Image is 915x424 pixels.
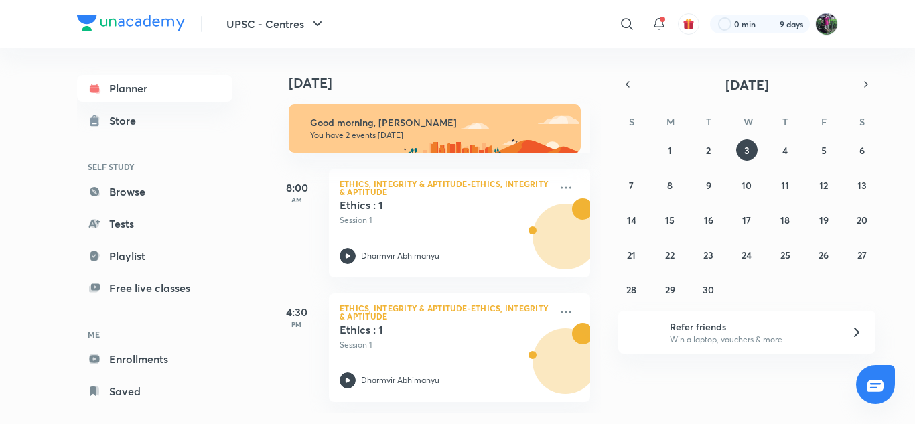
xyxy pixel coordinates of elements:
[77,15,185,34] a: Company Logo
[270,304,324,320] h5: 4:30
[698,139,719,161] button: September 2, 2025
[851,244,873,265] button: September 27, 2025
[706,115,711,128] abbr: Tuesday
[629,115,634,128] abbr: Sunday
[668,144,672,157] abbr: September 1, 2025
[857,179,867,192] abbr: September 13, 2025
[704,214,713,226] abbr: September 16, 2025
[698,244,719,265] button: September 23, 2025
[77,346,232,372] a: Enrollments
[77,210,232,237] a: Tests
[819,179,828,192] abbr: September 12, 2025
[736,139,758,161] button: September 3, 2025
[270,196,324,204] p: AM
[109,113,144,129] div: Store
[666,115,675,128] abbr: Monday
[659,209,681,230] button: September 15, 2025
[706,144,711,157] abbr: September 2, 2025
[621,209,642,230] button: September 14, 2025
[819,214,829,226] abbr: September 19, 2025
[736,174,758,196] button: September 10, 2025
[774,209,796,230] button: September 18, 2025
[736,244,758,265] button: September 24, 2025
[361,374,439,386] p: Dharmvir Abhimanyu
[77,75,232,102] a: Planner
[77,15,185,31] img: Company Logo
[659,279,681,300] button: September 29, 2025
[340,198,506,212] h5: Ethics : 1
[774,139,796,161] button: September 4, 2025
[703,249,713,261] abbr: September 23, 2025
[813,139,835,161] button: September 5, 2025
[698,209,719,230] button: September 16, 2025
[813,174,835,196] button: September 12, 2025
[782,115,788,128] abbr: Thursday
[774,174,796,196] button: September 11, 2025
[742,214,751,226] abbr: September 17, 2025
[621,174,642,196] button: September 7, 2025
[667,179,673,192] abbr: September 8, 2025
[340,304,550,320] p: Ethics, Integrity & Aptitude-Ethics, Integrity & Aptitude
[77,378,232,405] a: Saved
[815,13,838,36] img: Ravishekhar Kumar
[703,283,714,296] abbr: September 30, 2025
[821,144,827,157] abbr: September 5, 2025
[813,209,835,230] button: September 19, 2025
[781,179,789,192] abbr: September 11, 2025
[706,179,711,192] abbr: September 9, 2025
[744,115,753,128] abbr: Wednesday
[851,139,873,161] button: September 6, 2025
[736,209,758,230] button: September 17, 2025
[621,279,642,300] button: September 28, 2025
[340,180,550,196] p: Ethics, Integrity & Aptitude-Ethics, Integrity & Aptitude
[819,249,829,261] abbr: September 26, 2025
[698,279,719,300] button: September 30, 2025
[780,249,790,261] abbr: September 25, 2025
[289,75,604,91] h4: [DATE]
[859,115,865,128] abbr: Saturday
[780,214,790,226] abbr: September 18, 2025
[851,209,873,230] button: September 20, 2025
[857,249,867,261] abbr: September 27, 2025
[218,11,334,38] button: UPSC - Centres
[77,107,232,134] a: Store
[310,130,569,141] p: You have 2 events [DATE]
[744,144,750,157] abbr: September 3, 2025
[764,17,777,31] img: streak
[626,283,636,296] abbr: September 28, 2025
[665,214,675,226] abbr: September 15, 2025
[742,179,752,192] abbr: September 10, 2025
[77,275,232,301] a: Free live classes
[821,115,827,128] abbr: Friday
[665,249,675,261] abbr: September 22, 2025
[742,249,752,261] abbr: September 24, 2025
[270,180,324,196] h5: 8:00
[859,144,865,157] abbr: September 6, 2025
[621,244,642,265] button: September 21, 2025
[637,75,857,94] button: [DATE]
[340,214,550,226] p: Session 1
[270,320,324,328] p: PM
[782,144,788,157] abbr: September 4, 2025
[340,339,550,351] p: Session 1
[670,334,835,346] p: Win a laptop, vouchers & more
[310,117,569,129] h6: Good morning, [PERSON_NAME]
[629,179,634,192] abbr: September 7, 2025
[289,104,581,153] img: morning
[659,139,681,161] button: September 1, 2025
[340,323,506,336] h5: Ethics : 1
[725,76,769,94] span: [DATE]
[627,249,636,261] abbr: September 21, 2025
[678,13,699,35] button: avatar
[627,214,636,226] abbr: September 14, 2025
[813,244,835,265] button: September 26, 2025
[659,174,681,196] button: September 8, 2025
[659,244,681,265] button: September 22, 2025
[77,242,232,269] a: Playlist
[361,250,439,262] p: Dharmvir Abhimanyu
[77,178,232,205] a: Browse
[774,244,796,265] button: September 25, 2025
[629,319,656,346] img: referral
[851,174,873,196] button: September 13, 2025
[857,214,867,226] abbr: September 20, 2025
